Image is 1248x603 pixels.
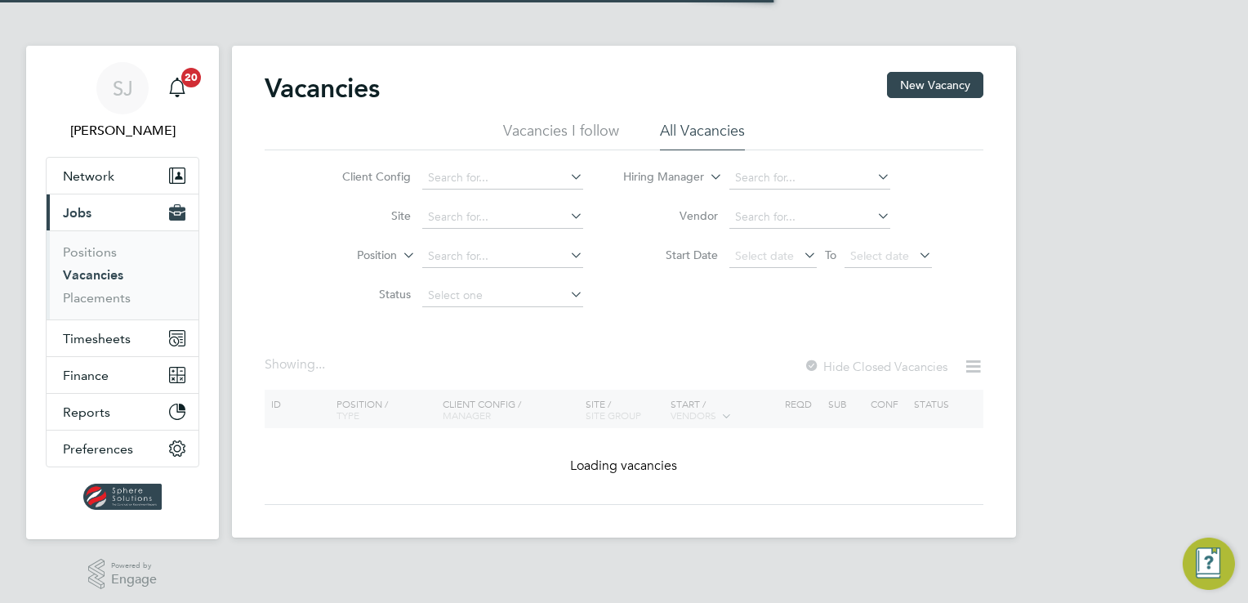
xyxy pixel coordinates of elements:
span: Finance [63,368,109,383]
button: Engage Resource Center [1183,538,1235,590]
button: Finance [47,357,198,393]
input: Search for... [422,206,583,229]
label: Hide Closed Vacancies [804,359,947,374]
span: To [820,244,841,266]
a: SJ[PERSON_NAME] [46,62,199,141]
button: Preferences [47,431,198,467]
button: Reports [47,394,198,430]
span: Preferences [63,441,133,457]
label: Status [317,287,411,301]
div: Jobs [47,230,198,319]
input: Search for... [422,245,583,268]
nav: Main navigation [26,46,219,539]
a: Placements [63,290,131,306]
input: Search for... [729,206,890,229]
span: Engage [111,573,157,587]
li: Vacancies I follow [503,121,619,150]
li: All Vacancies [660,121,745,150]
label: Client Config [317,169,411,184]
label: Site [317,208,411,223]
span: ... [315,356,325,373]
label: Start Date [624,248,718,262]
button: Timesheets [47,320,198,356]
h2: Vacancies [265,72,380,105]
a: 20 [161,62,194,114]
a: Powered byEngage [88,559,158,590]
input: Search for... [729,167,890,190]
button: New Vacancy [887,72,983,98]
label: Position [303,248,397,264]
button: Network [47,158,198,194]
span: Jobs [63,205,91,221]
a: Vacancies [63,267,123,283]
span: Stewart Jardine [46,121,199,141]
span: Select date [850,248,909,263]
input: Select one [422,284,583,307]
label: Vendor [624,208,718,223]
label: Hiring Manager [610,169,704,185]
span: Timesheets [63,331,131,346]
span: Powered by [111,559,157,573]
div: Showing [265,356,328,373]
a: Positions [63,244,117,260]
span: 20 [181,68,201,87]
input: Search for... [422,167,583,190]
a: Go to home page [46,484,199,510]
span: Network [63,168,114,184]
span: SJ [113,78,133,99]
span: Reports [63,404,110,420]
button: Jobs [47,194,198,230]
img: spheresolutions-logo-retina.png [83,484,163,510]
span: Select date [735,248,794,263]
